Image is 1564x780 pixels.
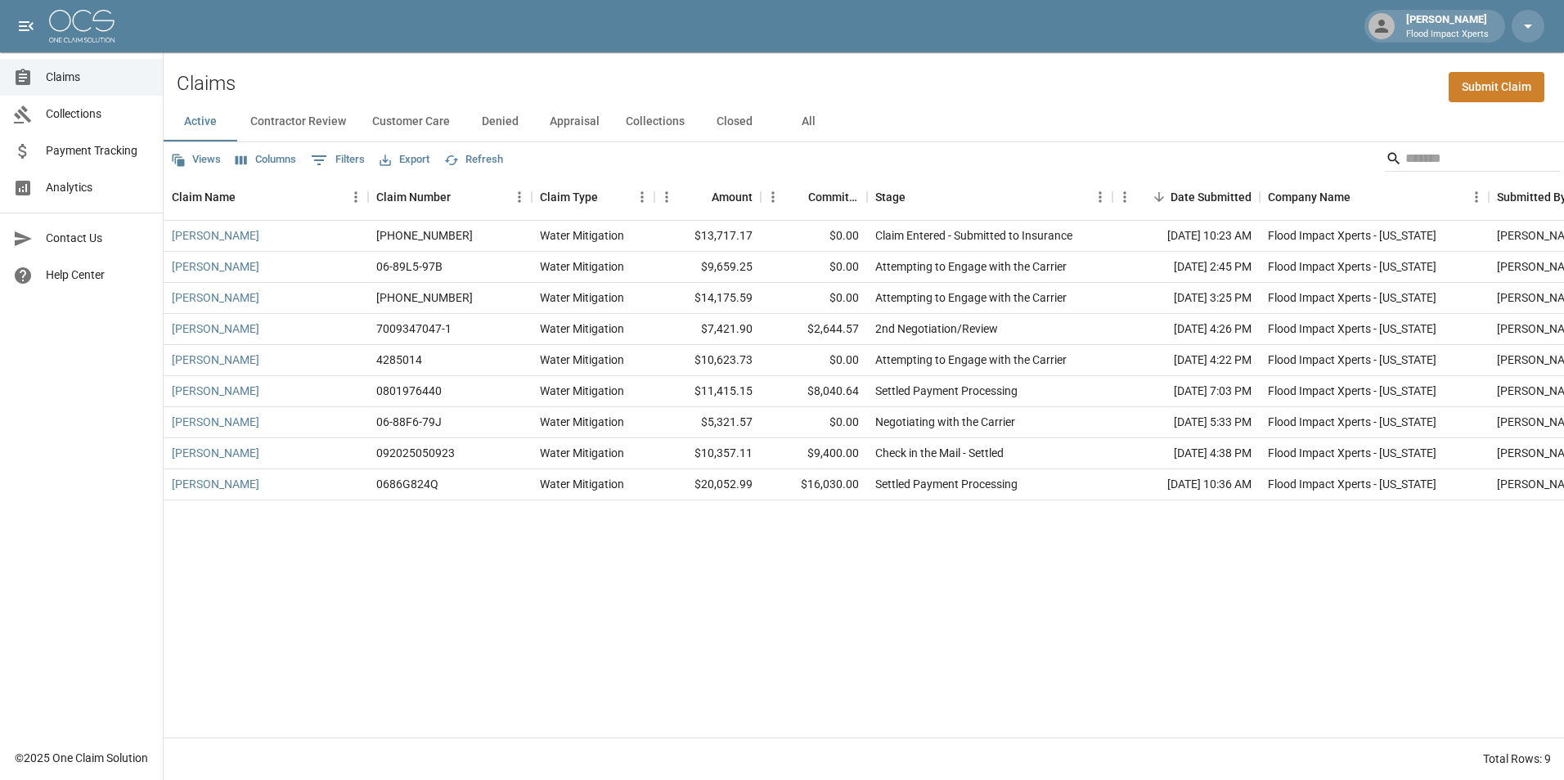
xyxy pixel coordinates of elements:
button: Sort [236,186,258,208]
div: 4285014 [376,352,422,368]
button: Collections [613,102,698,141]
h2: Claims [177,72,236,96]
button: All [771,102,845,141]
div: Flood Impact Xperts - Colorado [1268,289,1436,306]
div: Claim Number [376,174,451,220]
div: Water Mitigation [540,476,624,492]
div: Water Mitigation [540,383,624,399]
div: Flood Impact Xperts - Colorado [1268,321,1436,337]
div: Negotiating with the Carrier [875,414,1015,430]
button: Sort [906,186,928,208]
div: 7009347047-1 [376,321,452,337]
a: [PERSON_NAME] [172,383,259,399]
div: Claim Name [172,174,236,220]
div: Attempting to Engage with the Carrier [875,289,1067,306]
div: 0801976440 [376,383,442,399]
div: Claim Name [164,174,368,220]
div: Settled Payment Processing [875,383,1018,399]
div: Flood Impact Xperts - Colorado [1268,258,1436,275]
div: Water Mitigation [540,414,624,430]
div: Check in the Mail - Settled [875,445,1004,461]
div: [DATE] 4:22 PM [1112,345,1260,376]
a: [PERSON_NAME] [172,445,259,461]
div: $16,030.00 [761,469,867,500]
div: 0686G824Q [376,476,438,492]
button: open drawer [10,10,43,43]
div: $7,421.90 [654,314,761,345]
button: Sort [1148,186,1171,208]
button: Menu [761,185,785,209]
div: Stage [875,174,906,220]
div: Search [1386,146,1561,175]
button: Menu [344,185,368,209]
div: [DATE] 10:36 AM [1112,469,1260,500]
div: Stage [867,174,1112,220]
p: Flood Impact Xperts [1406,28,1489,42]
div: [DATE] 3:25 PM [1112,283,1260,314]
button: Select columns [231,147,300,173]
button: Sort [785,186,808,208]
div: Water Mitigation [540,352,624,368]
img: ocs-logo-white-transparent.png [49,10,115,43]
button: Menu [1088,185,1112,209]
div: Claim Entered - Submitted to Insurance [875,227,1072,244]
div: [DATE] 4:38 PM [1112,438,1260,469]
div: 06-89L5-97B [376,258,443,275]
div: Settled Payment Processing [875,476,1018,492]
button: Contractor Review [237,102,359,141]
div: Water Mitigation [540,445,624,461]
button: Menu [630,185,654,209]
div: $8,040.64 [761,376,867,407]
div: Attempting to Engage with the Carrier [875,352,1067,368]
span: Help Center [46,267,150,284]
div: Company Name [1268,174,1351,220]
div: [DATE] 5:33 PM [1112,407,1260,438]
div: 000-10-026953 [376,227,473,244]
button: Sort [1351,186,1373,208]
button: Sort [689,186,712,208]
div: Flood Impact Xperts - Colorado [1268,352,1436,368]
div: Flood Impact Xperts - Colorado [1268,445,1436,461]
div: Claim Number [368,174,532,220]
button: Sort [451,186,474,208]
div: © 2025 One Claim Solution [15,750,148,766]
div: Flood Impact Xperts - Colorado [1268,227,1436,244]
span: Payment Tracking [46,142,150,159]
button: Menu [507,185,532,209]
div: [DATE] 10:23 AM [1112,221,1260,252]
div: dynamic tabs [164,102,1564,141]
span: Analytics [46,179,150,196]
div: Water Mitigation [540,258,624,275]
button: Menu [1464,185,1489,209]
div: Flood Impact Xperts - Colorado [1268,476,1436,492]
div: 092025050923 [376,445,455,461]
div: $10,623.73 [654,345,761,376]
div: $0.00 [761,221,867,252]
button: Sort [598,186,621,208]
div: Claim Type [532,174,654,220]
div: Flood Impact Xperts - Colorado [1268,414,1436,430]
a: [PERSON_NAME] [172,289,259,306]
div: Claim Type [540,174,598,220]
div: Flood Impact Xperts - Colorado [1268,383,1436,399]
button: Denied [463,102,537,141]
div: $20,052.99 [654,469,761,500]
button: Menu [1112,185,1137,209]
div: Attempting to Engage with the Carrier [875,258,1067,275]
div: [DATE] 7:03 PM [1112,376,1260,407]
div: Total Rows: 9 [1483,751,1551,767]
span: Contact Us [46,230,150,247]
div: Date Submitted [1171,174,1252,220]
div: Amount [712,174,753,220]
a: [PERSON_NAME] [172,414,259,430]
a: Submit Claim [1449,72,1544,102]
button: Export [375,147,434,173]
button: Customer Care [359,102,463,141]
div: $0.00 [761,252,867,283]
a: [PERSON_NAME] [172,258,259,275]
div: $10,357.11 [654,438,761,469]
div: [DATE] 4:26 PM [1112,314,1260,345]
div: Water Mitigation [540,321,624,337]
div: Date Submitted [1112,174,1260,220]
button: Closed [698,102,771,141]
